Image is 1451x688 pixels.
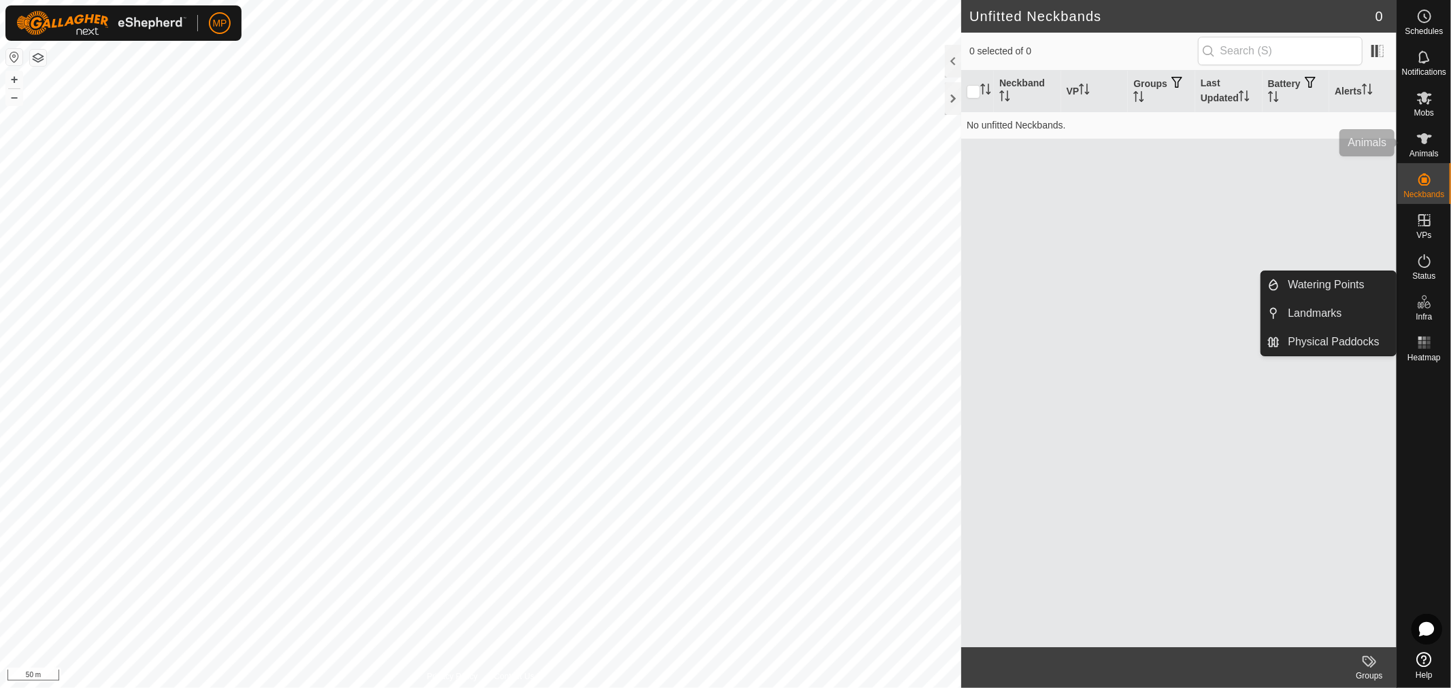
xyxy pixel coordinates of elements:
input: Search (S) [1198,37,1363,65]
img: Gallagher Logo [16,11,186,35]
span: Mobs [1414,109,1434,117]
p-sorticon: Activate to sort [1268,93,1279,104]
th: Neckband [994,71,1061,112]
button: Reset Map [6,49,22,65]
a: Physical Paddocks [1280,328,1397,356]
span: Heatmap [1407,354,1441,362]
span: Help [1416,671,1433,679]
div: Groups [1342,670,1397,682]
h2: Unfitted Neckbands [969,8,1375,24]
th: VP [1061,71,1129,112]
span: Neckbands [1403,190,1444,199]
span: Schedules [1405,27,1443,35]
th: Battery [1263,71,1330,112]
span: Status [1412,272,1435,280]
p-sorticon: Activate to sort [999,92,1010,103]
span: MP [213,16,227,31]
p-sorticon: Activate to sort [1239,92,1250,103]
button: – [6,89,22,105]
button: Map Layers [30,50,46,66]
a: Privacy Policy [427,670,478,683]
p-sorticon: Activate to sort [1362,86,1373,97]
span: Physical Paddocks [1288,334,1380,350]
span: Infra [1416,313,1432,321]
span: VPs [1416,231,1431,239]
span: Notifications [1402,68,1446,76]
p-sorticon: Activate to sort [1133,93,1144,104]
li: Watering Points [1261,271,1396,298]
p-sorticon: Activate to sort [980,86,991,97]
span: 0 [1375,6,1383,27]
span: Watering Points [1288,277,1365,293]
span: Animals [1410,150,1439,158]
button: + [6,71,22,88]
a: Watering Points [1280,271,1397,298]
a: Contact Us [494,670,534,683]
li: Physical Paddocks [1261,328,1396,356]
a: Help [1397,647,1451,685]
p-sorticon: Activate to sort [1079,86,1090,97]
th: Last Updated [1195,71,1263,112]
a: Landmarks [1280,300,1397,327]
span: 0 selected of 0 [969,44,1198,58]
th: Groups [1128,71,1195,112]
td: No unfitted Neckbands. [961,111,1397,139]
li: Landmarks [1261,300,1396,327]
span: Landmarks [1288,305,1342,322]
th: Alerts [1329,71,1397,112]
